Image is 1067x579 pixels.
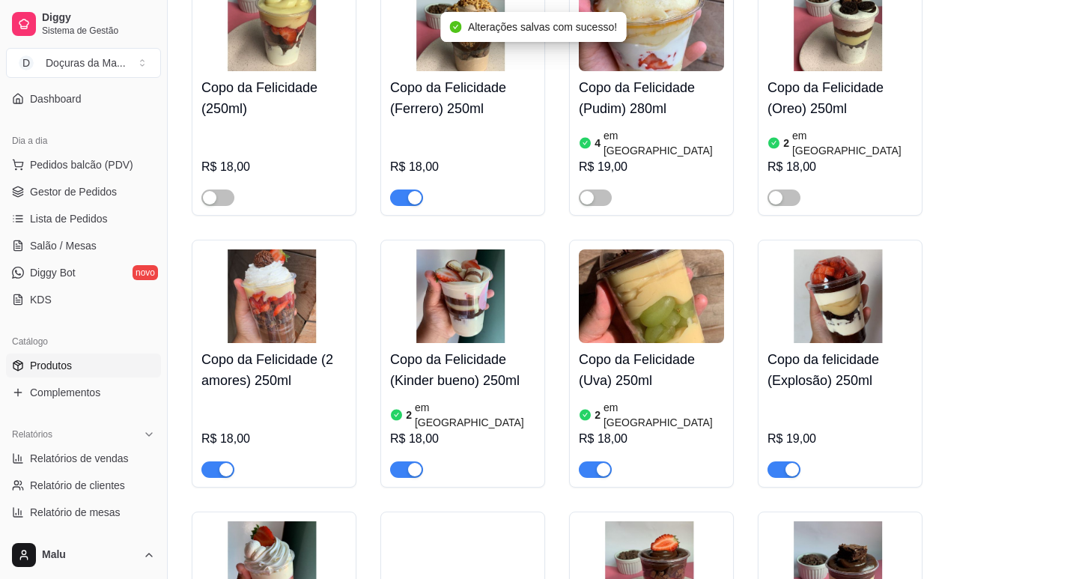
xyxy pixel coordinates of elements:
[19,55,34,70] span: D
[415,400,535,430] article: em [GEOGRAPHIC_DATA]
[579,249,724,343] img: product-image
[792,128,913,158] article: em [GEOGRAPHIC_DATA]
[579,77,724,119] h4: Copo da Felicidade (Pudim) 280ml
[767,158,913,176] div: R$ 18,00
[6,473,161,497] a: Relatório de clientes
[6,153,161,177] button: Pedidos balcão (PDV)
[6,537,161,573] button: Malu
[604,400,724,430] article: em [GEOGRAPHIC_DATA]
[201,77,347,119] h4: Copo da Felicidade (250ml)
[6,330,161,354] div: Catálogo
[201,349,347,391] h4: Copo da Felicidade (2 amores) 250ml
[783,136,789,151] article: 2
[390,349,535,391] h4: Copo da Felicidade (Kinder bueno) 250ml
[6,180,161,204] a: Gestor de Pedidos
[390,249,535,343] img: product-image
[30,385,100,400] span: Complementos
[767,77,913,119] h4: Copo da Felicidade (Oreo) 250ml
[6,129,161,153] div: Dia a dia
[30,451,129,466] span: Relatórios de vendas
[604,128,724,158] article: em [GEOGRAPHIC_DATA]
[390,158,535,176] div: R$ 18,00
[390,430,535,448] div: R$ 18,00
[579,349,724,391] h4: Copo da Felicidade (Uva) 250ml
[6,87,161,111] a: Dashboard
[450,21,462,33] span: check-circle
[6,234,161,258] a: Salão / Mesas
[579,430,724,448] div: R$ 18,00
[6,500,161,524] a: Relatório de mesas
[30,478,125,493] span: Relatório de clientes
[42,11,155,25] span: Diggy
[468,21,617,33] span: Alterações salvas com sucesso!
[406,407,412,422] article: 2
[6,527,161,551] a: Relatório de fidelidadenovo
[6,6,161,42] a: DiggySistema de Gestão
[595,407,601,422] article: 2
[42,548,137,562] span: Malu
[30,211,108,226] span: Lista de Pedidos
[6,261,161,285] a: Diggy Botnovo
[6,207,161,231] a: Lista de Pedidos
[6,48,161,78] button: Select a team
[30,505,121,520] span: Relatório de mesas
[201,249,347,343] img: product-image
[46,55,126,70] div: Doçuras da Ma ...
[30,157,133,172] span: Pedidos balcão (PDV)
[30,238,97,253] span: Salão / Mesas
[42,25,155,37] span: Sistema de Gestão
[6,446,161,470] a: Relatórios de vendas
[579,158,724,176] div: R$ 19,00
[30,292,52,307] span: KDS
[12,428,52,440] span: Relatórios
[30,358,72,373] span: Produtos
[6,354,161,378] a: Produtos
[6,288,161,312] a: KDS
[595,136,601,151] article: 4
[767,349,913,391] h4: Copo da felicidade (Explosão) 250ml
[6,381,161,404] a: Complementos
[30,91,82,106] span: Dashboard
[767,430,913,448] div: R$ 19,00
[30,265,76,280] span: Diggy Bot
[390,77,535,119] h4: Copo da Felicidade (Ferrero) 250ml
[767,249,913,343] img: product-image
[201,158,347,176] div: R$ 18,00
[201,430,347,448] div: R$ 18,00
[30,184,117,199] span: Gestor de Pedidos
